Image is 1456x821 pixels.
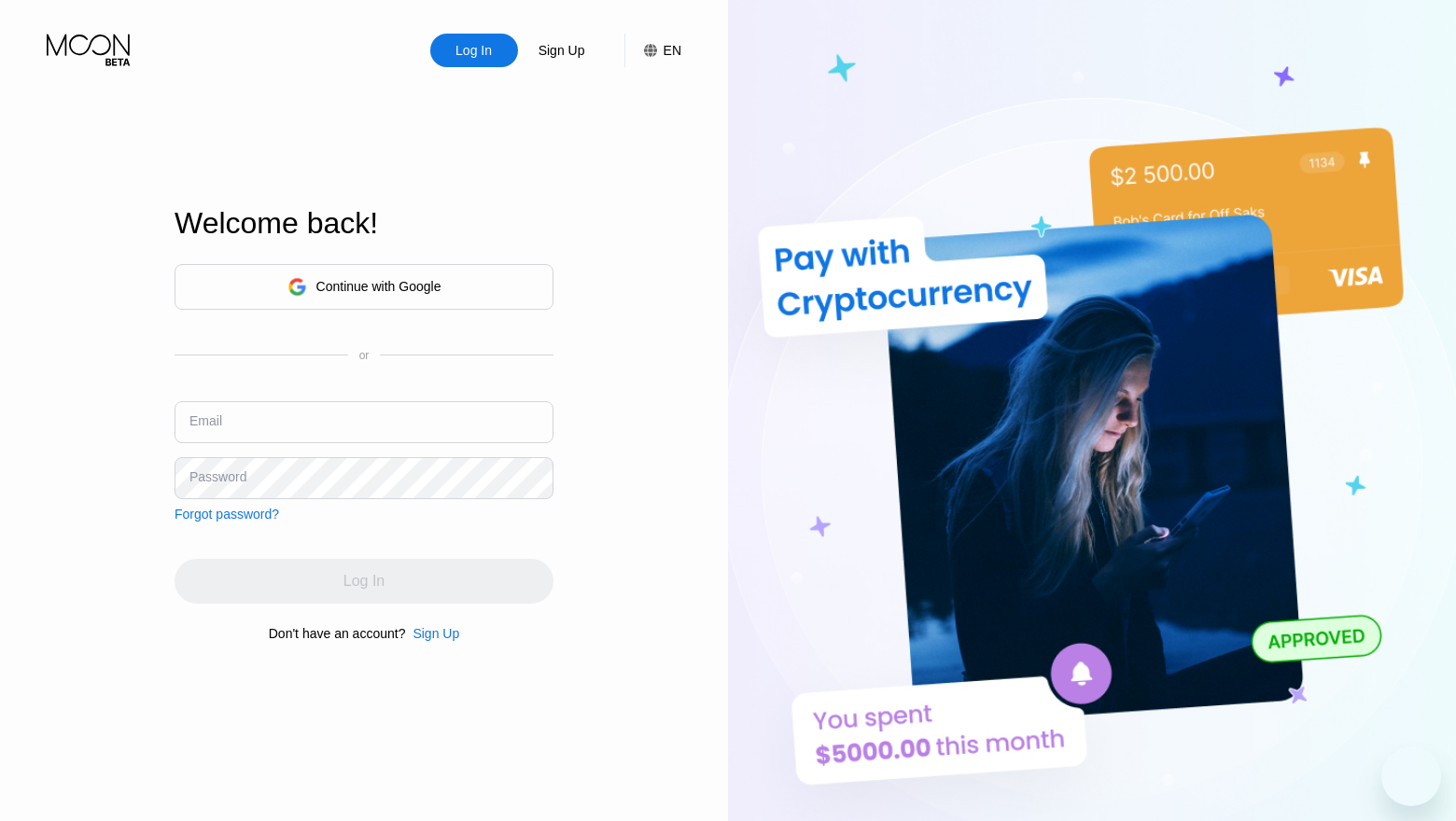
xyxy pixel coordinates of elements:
div: EN [664,43,681,58]
iframe: Кнопка запуска окна обмена сообщениями [1381,746,1441,806]
div: Log In [430,34,518,67]
div: Forgot password? [175,507,279,522]
div: or [359,349,370,362]
div: Don't have an account? [269,626,406,641]
div: Sign Up [537,41,587,60]
div: Sign Up [413,626,459,641]
div: Continue with Google [316,279,441,294]
div: Sign Up [518,34,606,67]
div: EN [624,34,681,67]
div: Email [189,413,222,428]
div: Continue with Google [175,264,553,310]
div: Sign Up [405,626,459,641]
div: Password [189,469,246,484]
div: Log In [454,41,494,60]
div: Welcome back! [175,206,553,241]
